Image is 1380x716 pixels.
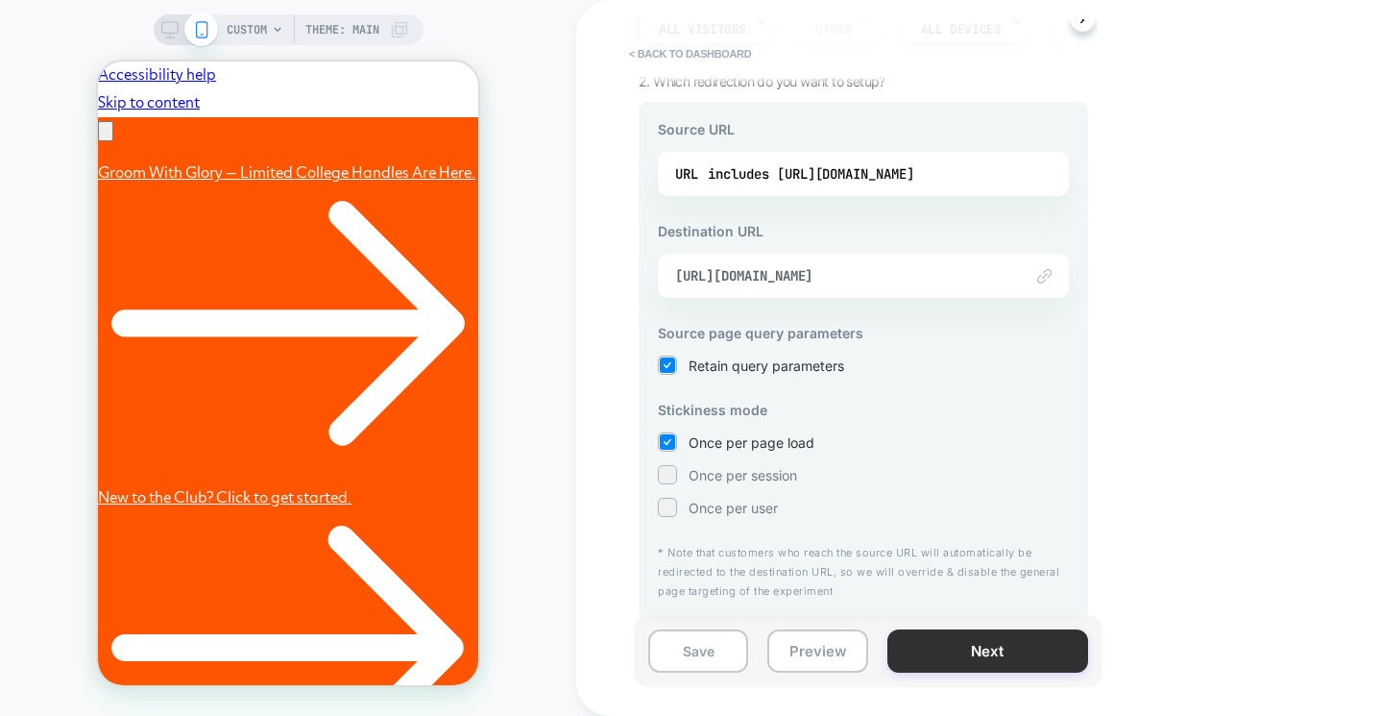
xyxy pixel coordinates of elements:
span: All Visitors [659,23,746,37]
span: CUSTOM [227,14,267,45]
h3: Destination URL [658,223,1069,239]
span: ALL DEVICES [921,23,1001,37]
div: URL [675,160,1052,188]
h3: Source URL [658,121,1069,137]
span: Once per user [689,500,778,516]
span: Theme: MAIN [305,14,379,45]
button: < back to dashboard [619,38,761,69]
span: Once per session [689,467,797,483]
button: Save [648,630,748,673]
button: Next [887,630,1088,673]
span: Once per page load [689,434,814,451]
iframe: Kodif Chat widget [294,537,380,624]
div: includes [URL][DOMAIN_NAME] [708,160,914,188]
p: * Note that customers who reach the source URL will automatically be redirected to the destinatio... [658,544,1069,601]
span: 2. Which redirection do you want to setup? [639,73,885,89]
span: [URL][DOMAIN_NAME] [675,267,1004,284]
span: Retain query parameters [689,358,844,374]
button: Preview [767,630,867,673]
h3: Source page query parameters [658,325,1069,341]
img: edit [1037,269,1052,284]
h3: Stickiness mode [658,402,1069,418]
span: Page Load [1070,23,1135,37]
